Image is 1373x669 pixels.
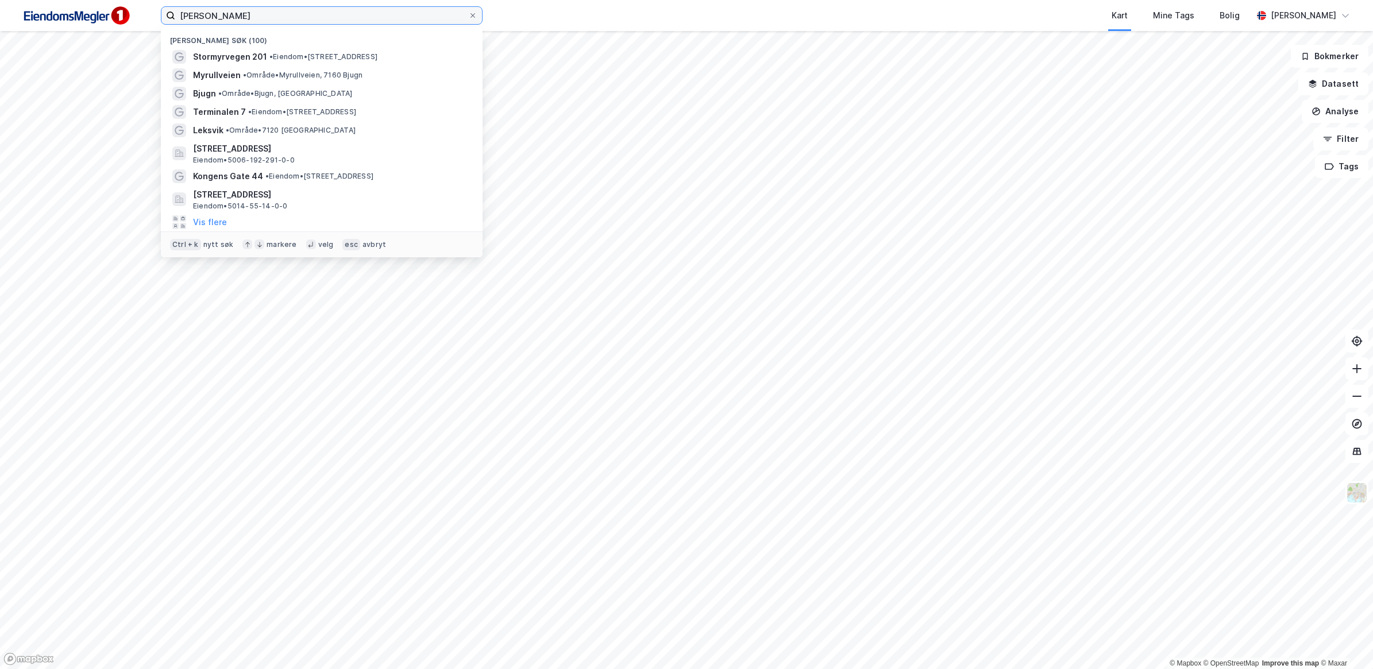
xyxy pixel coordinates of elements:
[226,126,356,135] span: Område • 7120 [GEOGRAPHIC_DATA]
[1302,100,1368,123] button: Analyse
[1313,127,1368,150] button: Filter
[193,105,246,119] span: Terminalen 7
[1271,9,1336,22] div: [PERSON_NAME]
[1112,9,1128,22] div: Kart
[243,71,362,80] span: Område • Myrullveien, 7160 Bjugn
[170,239,201,250] div: Ctrl + k
[1220,9,1240,22] div: Bolig
[265,172,269,180] span: •
[193,123,223,137] span: Leksvik
[342,239,360,250] div: esc
[248,107,252,116] span: •
[193,202,287,211] span: Eiendom • 5014-55-14-0-0
[1316,614,1373,669] iframe: Chat Widget
[218,89,222,98] span: •
[226,126,229,134] span: •
[318,240,334,249] div: velg
[1204,659,1259,667] a: OpenStreetMap
[193,87,216,100] span: Bjugn
[1315,155,1368,178] button: Tags
[193,188,469,202] span: [STREET_ADDRESS]
[193,142,469,156] span: [STREET_ADDRESS]
[1262,659,1319,667] a: Improve this map
[269,52,273,61] span: •
[1346,482,1368,504] img: Z
[243,71,246,79] span: •
[203,240,234,249] div: nytt søk
[193,169,263,183] span: Kongens Gate 44
[161,27,483,48] div: [PERSON_NAME] søk (100)
[267,240,296,249] div: markere
[193,215,227,229] button: Vis flere
[1298,72,1368,95] button: Datasett
[18,3,133,29] img: F4PB6Px+NJ5v8B7XTbfpPpyloAAAAASUVORK5CYII=
[265,172,373,181] span: Eiendom • [STREET_ADDRESS]
[1316,614,1373,669] div: Kontrollprogram for chat
[175,7,468,24] input: Søk på adresse, matrikkel, gårdeiere, leietakere eller personer
[218,89,352,98] span: Område • Bjugn, [GEOGRAPHIC_DATA]
[193,50,267,64] span: Stormyrvegen 201
[3,652,54,666] a: Mapbox homepage
[1291,45,1368,68] button: Bokmerker
[193,68,241,82] span: Myrullveien
[269,52,377,61] span: Eiendom • [STREET_ADDRESS]
[1153,9,1194,22] div: Mine Tags
[1170,659,1201,667] a: Mapbox
[248,107,356,117] span: Eiendom • [STREET_ADDRESS]
[362,240,386,249] div: avbryt
[193,156,295,165] span: Eiendom • 5006-192-291-0-0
